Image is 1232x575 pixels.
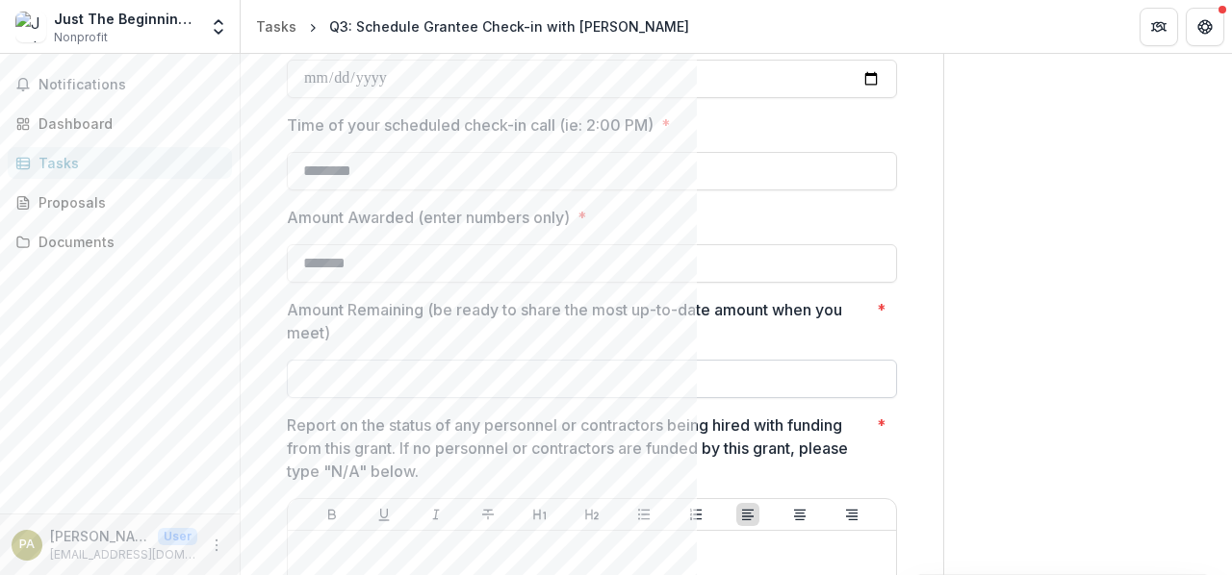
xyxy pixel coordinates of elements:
button: More [205,534,228,557]
button: Strike [476,503,500,526]
span: Nonprofit [54,29,108,46]
span: Notifications [38,77,224,93]
button: Align Left [736,503,759,526]
div: Proposals [38,192,217,212]
div: Patrice Avington [19,538,35,551]
p: [EMAIL_ADDRESS][DOMAIN_NAME] [50,546,197,563]
p: User [158,528,197,545]
div: Just The Beginning Inc [54,9,197,29]
nav: breadcrumb [248,12,697,40]
a: Tasks [8,147,232,179]
button: Open entity switcher [205,8,232,46]
a: Documents [8,226,232,258]
button: Italicize [424,503,448,526]
button: Underline [372,503,396,526]
p: Time of your scheduled check-in call (ie: 2:00 PM) [287,113,654,137]
button: Align Right [840,503,863,526]
div: Documents [38,232,217,252]
button: Bold [321,503,344,526]
button: Align Center [788,503,811,526]
button: Ordered List [684,503,707,526]
p: Amount Remaining (be ready to share the most up-to-date amount when you meet) [287,298,869,344]
p: Report on the status of any personnel or contractors being hired with funding from this grant. If... [287,413,869,483]
a: Tasks [248,12,304,40]
button: Heading 2 [580,503,603,526]
div: Tasks [256,16,296,37]
a: Proposals [8,187,232,218]
div: Q3: Schedule Grantee Check-in with [PERSON_NAME] [329,16,689,37]
p: [PERSON_NAME] [50,526,150,546]
button: Heading 1 [528,503,552,526]
img: Just The Beginning Inc [15,12,46,42]
div: Dashboard [38,113,217,134]
button: Partners [1140,8,1178,46]
button: Notifications [8,69,232,100]
button: Get Help [1186,8,1224,46]
button: Bullet List [632,503,655,526]
p: Amount Awarded (enter numbers only) [287,206,570,229]
div: Tasks [38,153,217,173]
a: Dashboard [8,108,232,139]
